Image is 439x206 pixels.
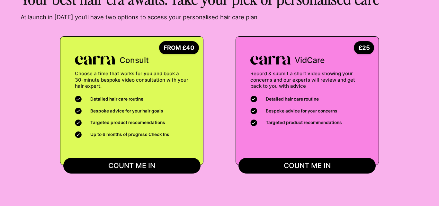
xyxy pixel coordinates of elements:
[75,70,189,89] p: Choose a time that works for you and book a 30-minute bespoke video consultation with your hair e...
[266,95,319,103] span: Detailed hair care routine
[90,107,163,115] span: Bespoke advice for your hair goals
[90,119,165,127] span: Targeted product reccomendations
[250,70,364,89] p: Record & submit a short video showing your concerns and our experts will review and get back to y...
[295,54,325,66] span: VidCare
[159,41,199,54] span: FROM £40
[354,41,374,54] span: £25
[266,119,342,127] span: Targeted product recommendations
[120,54,149,66] span: Consult
[63,158,201,174] button: COUNT ME IN
[90,95,143,103] span: Detailed hair care routine
[266,107,337,115] span: Bespoke advice for your concerns
[238,158,376,174] button: COUNT ME IN
[21,13,418,21] p: At launch in [DATE] you’ll have two options to access your personalised hair care plan
[90,131,169,139] span: Up to 6 months of progress Check Ins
